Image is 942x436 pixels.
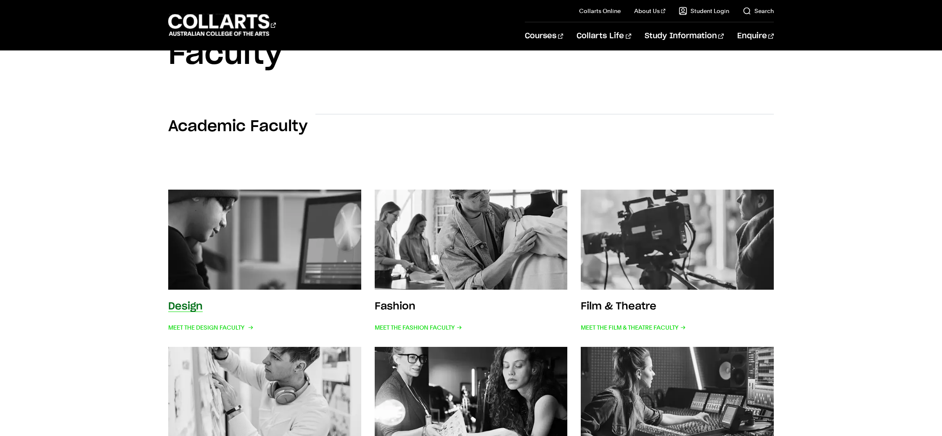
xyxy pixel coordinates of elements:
a: About Us [634,7,665,15]
a: Study Information [645,22,724,50]
span: Meet the Fashion Faculty [375,322,462,333]
a: Fashion Meet the Fashion Faculty [375,190,568,333]
a: Design Meet the Design Faculty [168,190,361,333]
h3: Fashion [375,301,415,312]
h3: Film & Theatre [581,301,656,312]
h1: Faculty [168,36,774,74]
a: Student Login [679,7,729,15]
div: Go to homepage [168,13,276,37]
span: Meet the Design Faculty [168,322,252,333]
a: Collarts Online [579,7,621,15]
h2: Academic Faculty [168,117,307,136]
a: Film & Theatre Meet the Film & Theatre Faculty [581,190,774,333]
span: Meet the Film & Theatre Faculty [581,322,686,333]
a: Collarts Life [577,22,631,50]
h3: Design [168,301,203,312]
a: Courses [525,22,563,50]
a: Search [743,7,774,15]
a: Enquire [737,22,774,50]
